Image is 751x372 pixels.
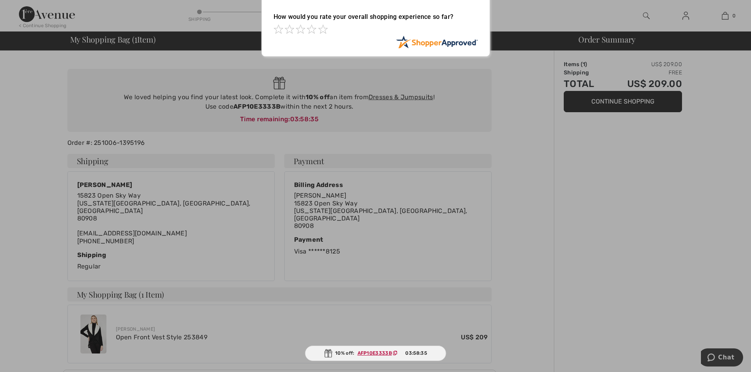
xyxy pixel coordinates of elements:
[274,5,478,35] div: How would you rate your overall shopping experience so far?
[324,349,332,357] img: Gift.svg
[405,350,427,357] span: 03:58:35
[17,6,34,13] span: Chat
[305,346,446,361] div: 10% off:
[358,350,392,356] ins: AFP10E3333B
